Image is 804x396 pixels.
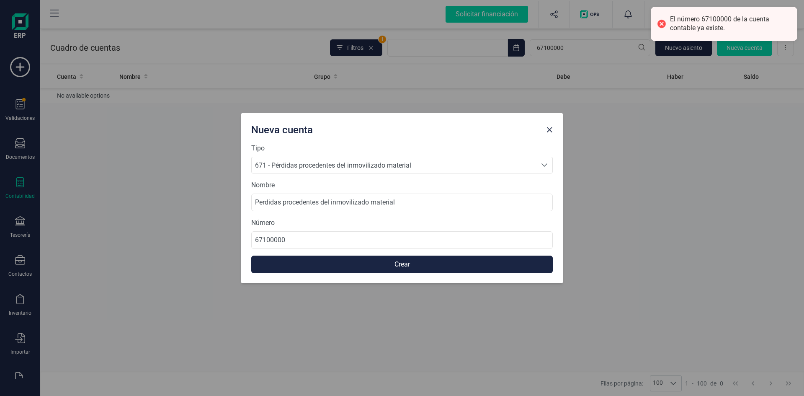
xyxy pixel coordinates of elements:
[251,143,265,153] label: Tipo
[251,256,553,273] button: Crear
[543,123,556,137] button: Close
[536,157,552,173] div: Seleccione una cuenta
[251,180,275,190] label: Nombre
[255,161,411,169] span: 671 - Pérdidas procedentes del inmovilizado material
[251,218,275,228] label: Número
[670,15,791,33] div: El número 67100000 de la cuenta contable ya existe.
[248,120,543,137] div: Nueva cuenta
